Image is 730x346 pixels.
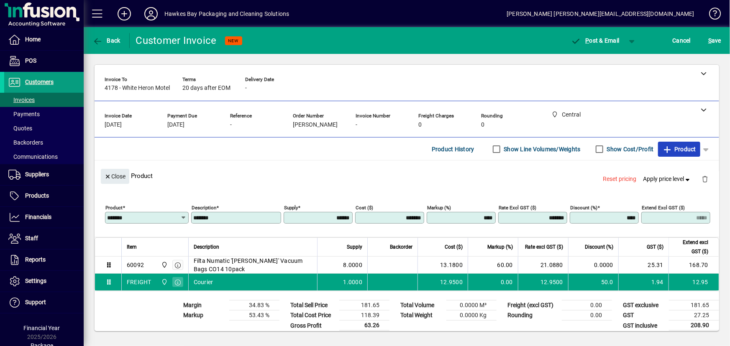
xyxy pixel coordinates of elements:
button: Back [90,33,123,48]
app-page-header-button: Back [84,33,130,48]
span: POS [25,57,36,64]
td: 12.9500 [418,274,468,290]
td: 27.25 [669,310,719,321]
button: Post & Email [567,33,624,48]
span: Item [127,242,137,252]
td: Rounding [503,310,562,321]
button: Reset pricing [600,172,640,187]
span: Invoices [8,97,35,103]
td: 118.39 [339,310,389,321]
span: Settings [25,277,46,284]
span: Communications [8,153,58,160]
td: Freight (excl GST) [503,300,562,310]
a: Staff [4,228,84,249]
span: - [245,85,247,92]
span: Staff [25,235,38,242]
span: Description [194,242,219,252]
a: Financials [4,207,84,228]
span: ave [708,34,721,47]
td: 0.0000 M³ [446,300,497,310]
td: 0.0000 Kg [446,310,497,321]
div: Hawkes Bay Packaging and Cleaning Solutions [164,7,289,20]
a: Backorders [4,135,84,150]
div: 60092 [127,261,144,269]
td: GST [619,310,669,321]
span: Financials [25,214,51,220]
span: Discount (%) [585,242,613,252]
td: 50.0 [568,274,618,290]
span: Central [159,277,169,287]
span: Suppliers [25,171,49,178]
span: - [230,122,232,128]
span: S [708,37,712,44]
div: 21.0880 [523,261,563,269]
button: Close [101,169,129,184]
span: [PERSON_NAME] [293,122,338,128]
mat-label: Product [105,205,123,211]
td: 34.83 % [229,300,279,310]
span: Cost ($) [445,242,463,252]
span: Filta Numatic '[PERSON_NAME]' Vacuum Bags CO14 10pack [194,257,312,273]
mat-label: Cost ($) [356,205,373,211]
span: Support [25,299,46,305]
mat-label: Markup (%) [427,205,451,211]
a: POS [4,51,84,71]
span: 20 days after EOM [182,85,231,92]
td: 0.00 [468,274,518,290]
a: Communications [4,150,84,164]
mat-label: Extend excl GST ($) [642,205,685,211]
a: Knowledge Base [703,2,720,29]
span: Rate excl GST ($) [525,242,563,252]
span: [DATE] [167,122,184,128]
td: Total Volume [396,300,446,310]
span: Reset pricing [603,175,637,183]
td: Total Sell Price [286,300,339,310]
span: Courier [194,278,213,286]
a: Payments [4,107,84,121]
span: 0 [418,122,422,128]
span: Reports [25,256,46,263]
a: Settings [4,271,84,292]
span: P [586,37,589,44]
span: Markup (%) [487,242,513,252]
span: Product History [432,142,474,156]
span: Backorder [390,242,412,252]
td: Gross Profit [286,321,339,331]
td: 1.94 [618,274,669,290]
td: 60.00 [468,257,518,274]
span: Extend excl GST ($) [674,238,708,256]
td: Markup [179,310,229,321]
span: 0 [481,122,484,128]
mat-label: Rate excl GST ($) [499,205,536,211]
td: 181.65 [669,300,719,310]
span: ost & Email [571,37,620,44]
span: Customers [25,79,54,85]
label: Show Cost/Profit [605,145,654,153]
span: Central [159,260,169,270]
span: Cancel [673,34,691,47]
td: 53.43 % [229,310,279,321]
td: 63.26 [339,321,389,331]
span: Product [662,142,696,156]
span: 8.0000 [343,261,363,269]
span: 4178 - White Heron Motel [105,85,170,92]
div: Product [95,160,719,191]
label: Show Line Volumes/Weights [502,145,581,153]
button: Apply price level [640,172,695,187]
span: Supply [347,242,362,252]
app-page-header-button: Delete [695,175,715,183]
div: 12.9500 [523,278,563,286]
a: Invoices [4,93,84,107]
span: - [356,122,357,128]
button: Add [111,6,138,21]
button: Cancel [671,33,693,48]
a: Suppliers [4,164,84,185]
a: Reports [4,249,84,270]
span: 1.0000 [343,278,363,286]
td: 0.0000 [568,257,618,274]
button: Product History [428,142,478,157]
span: Apply price level [643,175,692,183]
a: Products [4,186,84,206]
td: 25.31 [618,257,669,274]
td: 181.65 [339,300,389,310]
